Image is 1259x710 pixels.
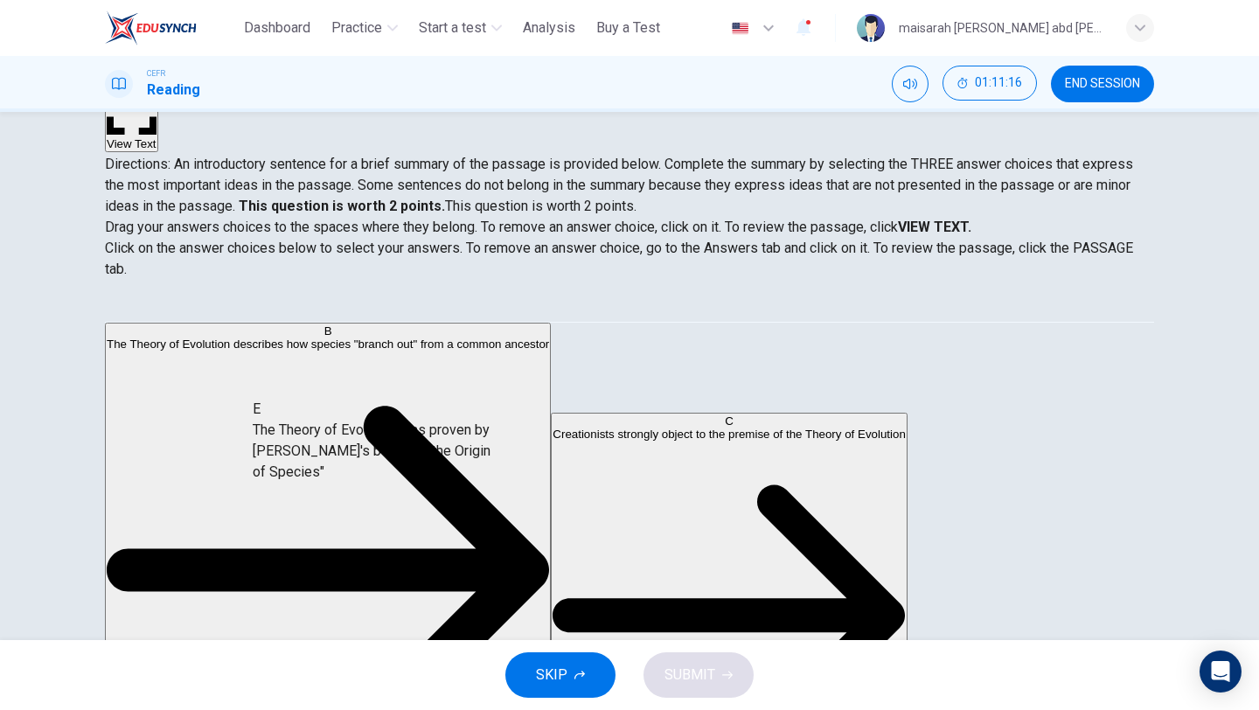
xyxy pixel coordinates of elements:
button: 01:11:16 [943,66,1037,101]
button: Start a test [412,12,509,44]
span: The Theory of Evolution describes how species "branch out" from a common ancestor [107,338,549,351]
div: C [553,414,906,427]
div: Choose test type tabs [105,280,1154,322]
span: Start a test [419,17,486,38]
span: Buy a Test [596,17,660,38]
button: View Text [105,83,158,152]
span: Practice [331,17,382,38]
p: Click on the answer choices below to select your answers. To remove an answer choice, go to the A... [105,238,1154,280]
span: END SESSION [1065,77,1140,91]
strong: This question is worth 2 points. [235,198,445,214]
span: This question is worth 2 points. [445,198,636,214]
div: Open Intercom Messenger [1200,651,1242,693]
div: Hide [943,66,1037,102]
strong: VIEW TEXT. [898,219,971,235]
button: Analysis [516,12,582,44]
button: Buy a Test [589,12,667,44]
span: 01:11:16 [975,76,1022,90]
p: Drag your answers choices to the spaces where they belong. To remove an answer choice, click on i... [105,217,1154,238]
span: Analysis [523,17,575,38]
button: SKIP [505,652,616,698]
img: en [729,22,751,35]
button: Practice [324,12,405,44]
div: B [107,324,549,338]
img: Profile picture [857,14,885,42]
span: Directions: An introductory sentence for a brief summary of the passage is provided below. Comple... [105,156,1133,214]
button: Dashboard [237,12,317,44]
img: ELTC logo [105,10,197,45]
a: ELTC logo [105,10,237,45]
button: END SESSION [1051,66,1154,102]
span: SKIP [536,663,567,687]
span: Creationists strongly object to the premise of the Theory of Evolution [553,427,906,440]
div: Mute [892,66,929,102]
span: CEFR [147,67,165,80]
span: Dashboard [244,17,310,38]
div: maisarah [PERSON_NAME] abd [PERSON_NAME] [899,17,1105,38]
h1: Reading [147,80,200,101]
